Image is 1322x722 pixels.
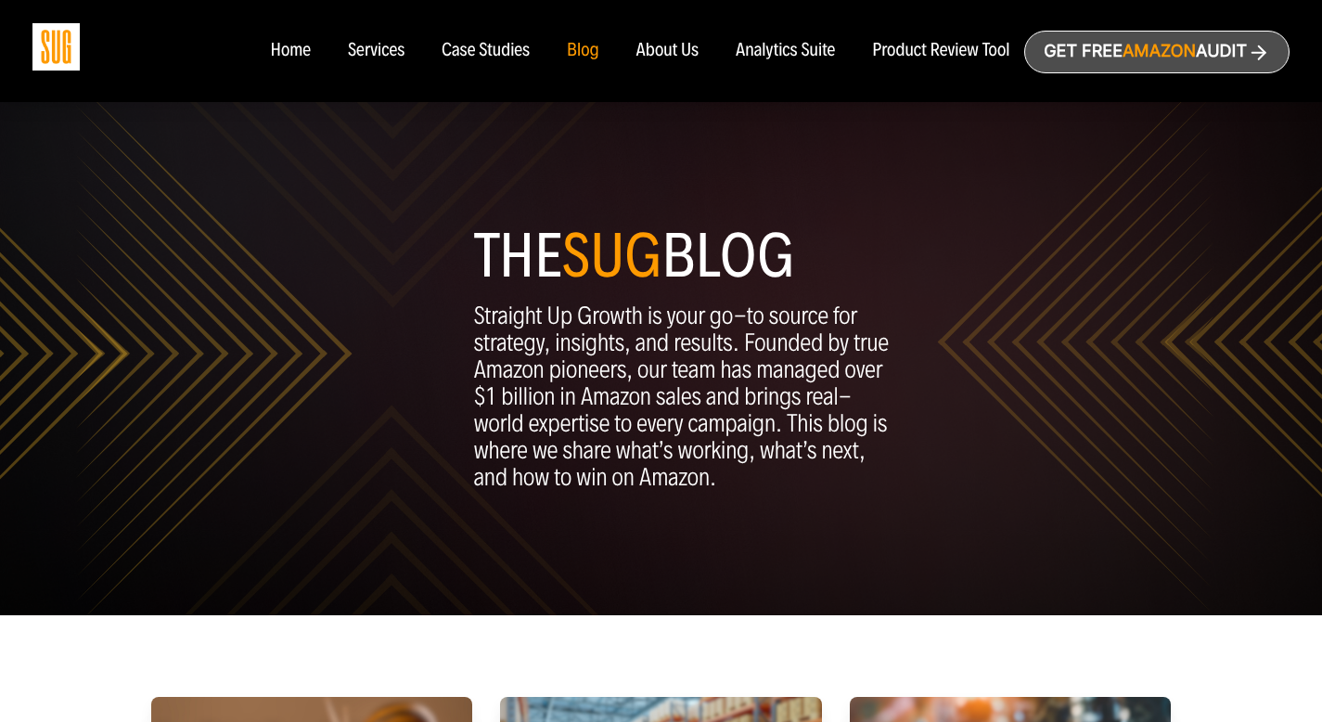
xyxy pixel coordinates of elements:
a: Product Review Tool [872,41,1009,61]
p: Straight Up Growth is your go-to source for strategy, insights, and results. Founded by true Amaz... [474,303,893,491]
a: Blog [567,41,599,61]
a: About Us [636,41,700,61]
span: Amazon [1123,42,1196,61]
img: Sug [32,23,80,71]
span: SUG [562,219,661,293]
h1: The blog [474,228,893,284]
a: Get freeAmazonAudit [1024,31,1290,73]
a: Case Studies [442,41,530,61]
a: Home [270,41,310,61]
a: Services [348,41,404,61]
a: Analytics Suite [736,41,835,61]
